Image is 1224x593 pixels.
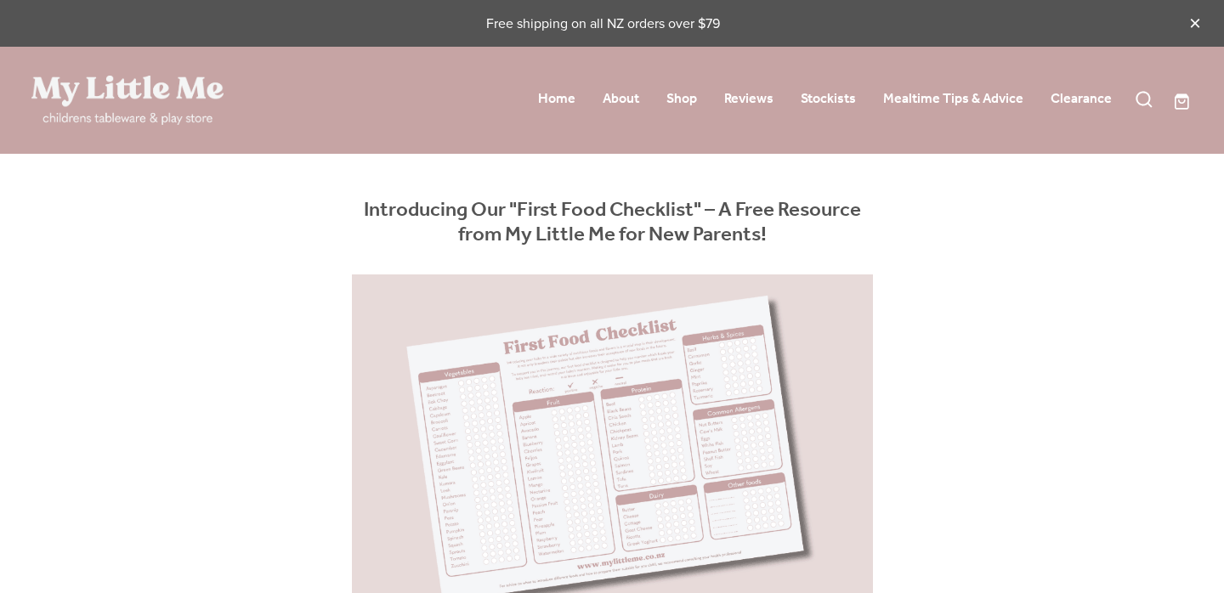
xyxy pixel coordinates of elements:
a: Shop [666,86,697,112]
p: Free shipping on all NZ orders over $79 [31,14,1174,32]
a: Home [538,86,575,112]
a: Mealtime Tips & Advice [883,86,1023,112]
a: Stockists [801,86,856,112]
h3: Introducing Our "First Food Checklist" – A Free Resource from My Little Me for New Parents! [352,199,873,248]
a: About [603,86,639,112]
a: Clearance [1051,86,1112,112]
a: My Little Me Ltd homepage [31,76,263,125]
a: Reviews [724,86,773,112]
